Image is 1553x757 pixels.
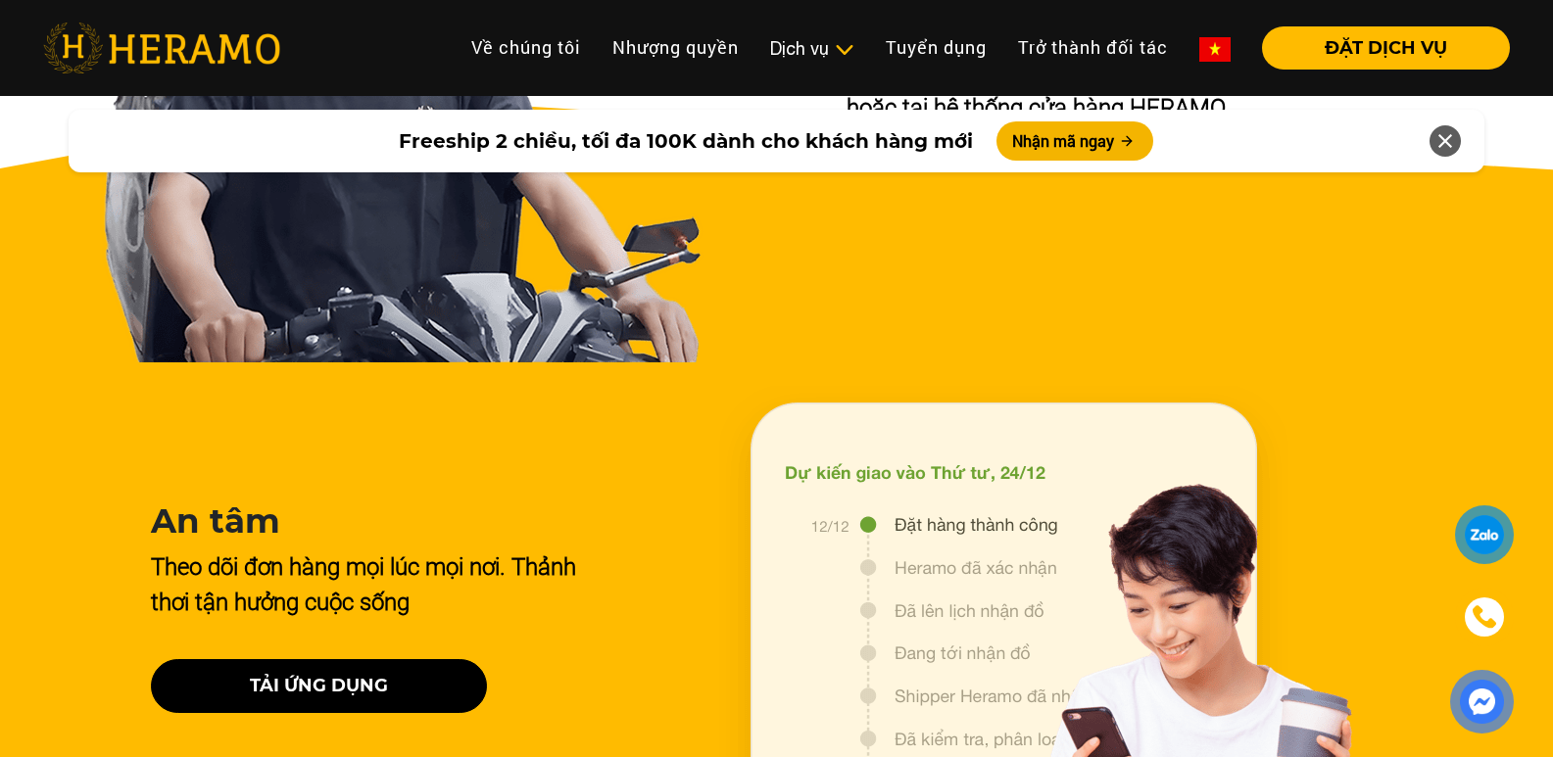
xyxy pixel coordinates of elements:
[834,40,854,60] img: subToggleIcon
[1002,26,1184,69] a: Trở thành đối tác
[399,126,973,156] span: Freeship 2 chiều, tối đa 100K dành cho khách hàng mới
[1456,589,1513,645] a: phone-icon
[597,26,754,69] a: Nhượng quyền
[1246,39,1510,57] a: ĐẶT DỊCH VỤ
[151,659,487,713] button: Tải ứng dụng
[1199,37,1231,62] img: vn-flag.png
[1262,26,1510,70] button: ĐẶT DỊCH VỤ
[151,501,582,542] h3: An tâm
[770,35,854,62] div: Dịch vụ
[151,549,582,620] p: Theo dõi đơn hàng mọi lúc mọi nơi. Thảnh thơi tận hưởng cuộc sống
[1470,602,1499,632] img: phone-icon
[43,23,280,73] img: heramo-logo.png
[996,121,1153,161] button: Nhận mã ngay
[456,26,597,69] a: Về chúng tôi
[870,26,1002,69] a: Tuyển dụng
